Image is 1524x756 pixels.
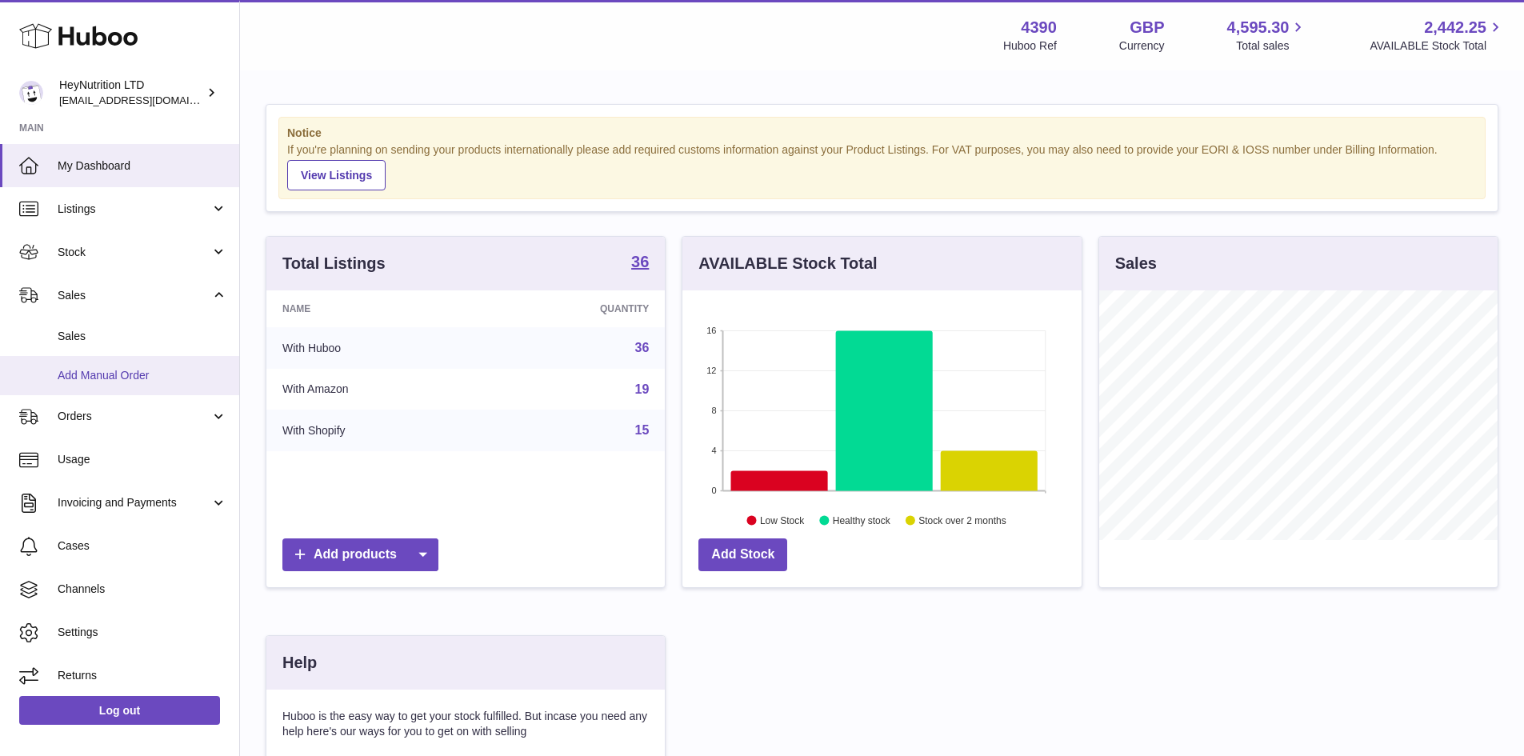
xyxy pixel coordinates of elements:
p: Huboo is the easy way to get your stock fulfilled. But incase you need any help here's our ways f... [282,709,649,739]
span: Usage [58,452,227,467]
span: Invoicing and Payments [58,495,210,510]
span: Sales [58,329,227,344]
text: 0 [712,486,717,495]
a: Add products [282,538,438,571]
text: 4 [712,446,717,455]
span: Orders [58,409,210,424]
th: Name [266,290,485,327]
span: AVAILABLE Stock Total [1370,38,1505,54]
span: Listings [58,202,210,217]
span: Total sales [1236,38,1307,54]
span: Add Manual Order [58,368,227,383]
text: Stock over 2 months [919,514,1006,526]
span: 2,442.25 [1424,17,1486,38]
strong: 4390 [1021,17,1057,38]
strong: Notice [287,126,1477,141]
div: Huboo Ref [1003,38,1057,54]
span: 4,595.30 [1227,17,1290,38]
td: With Amazon [266,369,485,410]
text: Healthy stock [833,514,891,526]
a: 4,595.30 Total sales [1227,17,1308,54]
span: Stock [58,245,210,260]
a: 2,442.25 AVAILABLE Stock Total [1370,17,1505,54]
a: 15 [635,423,650,437]
div: If you're planning on sending your products internationally please add required customs informati... [287,142,1477,190]
text: Low Stock [760,514,805,526]
span: Cases [58,538,227,554]
text: 12 [707,366,717,375]
div: Currency [1119,38,1165,54]
text: 8 [712,406,717,415]
h3: Help [282,652,317,674]
th: Quantity [485,290,666,327]
span: [EMAIL_ADDRESS][DOMAIN_NAME] [59,94,235,106]
td: With Shopify [266,410,485,451]
h3: AVAILABLE Stock Total [698,253,877,274]
a: Add Stock [698,538,787,571]
strong: 36 [631,254,649,270]
h3: Total Listings [282,253,386,274]
a: View Listings [287,160,386,190]
div: HeyNutrition LTD [59,78,203,108]
a: Log out [19,696,220,725]
text: 16 [707,326,717,335]
span: Channels [58,582,227,597]
span: Returns [58,668,227,683]
a: 36 [631,254,649,273]
h3: Sales [1115,253,1157,274]
span: Sales [58,288,210,303]
span: My Dashboard [58,158,227,174]
td: With Huboo [266,327,485,369]
strong: GBP [1130,17,1164,38]
a: 36 [635,341,650,354]
img: info@heynutrition.com [19,81,43,105]
a: 19 [635,382,650,396]
span: Settings [58,625,227,640]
